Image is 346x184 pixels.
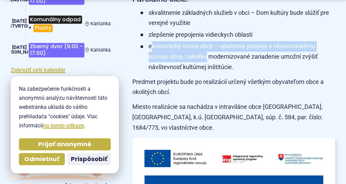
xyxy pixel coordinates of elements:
button: Odmietnuť [19,153,65,165]
button: Prispôsobiť [68,153,111,165]
a: Zberný dvor (9:00 - 17:00) Kanianka [DATE] [PERSON_NAME] [11,40,111,60]
span: Zberný dvor (9:00 - 17:00) [29,43,84,57]
span: [DATE] [12,44,27,50]
p: Na zabezpečenie funkčnosti a anonymnú analýzu návštevnosti táto webstránka ukladá do vášho prehli... [19,84,111,130]
span: [PERSON_NAME] [1,49,38,55]
h3: + [28,13,85,34]
li: zlepšenie prepojenia vidieckych oblastí [140,30,335,40]
p: Predmet projektu bude po realizácií určený všetkým obyvateľom obce a okolitých obcí. [132,77,335,97]
span: Prijať anonymné [38,141,91,148]
span: [DATE] [12,18,27,24]
span: Komunálny odpad [29,16,82,23]
a: na tomto odkaze [43,122,84,129]
a: Komunálny odpad+Plasty Kanianka [DATE] štvrtok [11,13,111,34]
li: ekonomický rozvoj obce – opatrenie prispeje k ekonomickému rozvoju obce, nakoľko modernizované za... [140,41,335,72]
span: Kanianka [90,21,111,27]
span: Kanianka [90,47,111,53]
span: štvrtok [9,23,30,29]
span: Prispôsobiť [71,155,107,163]
li: skvalitnenie základných služieb v obci – Dom kultúry bude slúžiť pre verejné využitie [140,8,335,28]
button: Prijať anonymné [19,138,111,150]
a: Zobraziť celý kalendár [11,67,65,73]
span: Odmietnuť [24,155,59,163]
span: Plasty [33,24,53,32]
p: Miesto realizácie sa nachádza v intraviláne obce [GEOGRAPHIC_DATA], [GEOGRAPHIC_DATA], k.ú. [GEOG... [132,102,335,133]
